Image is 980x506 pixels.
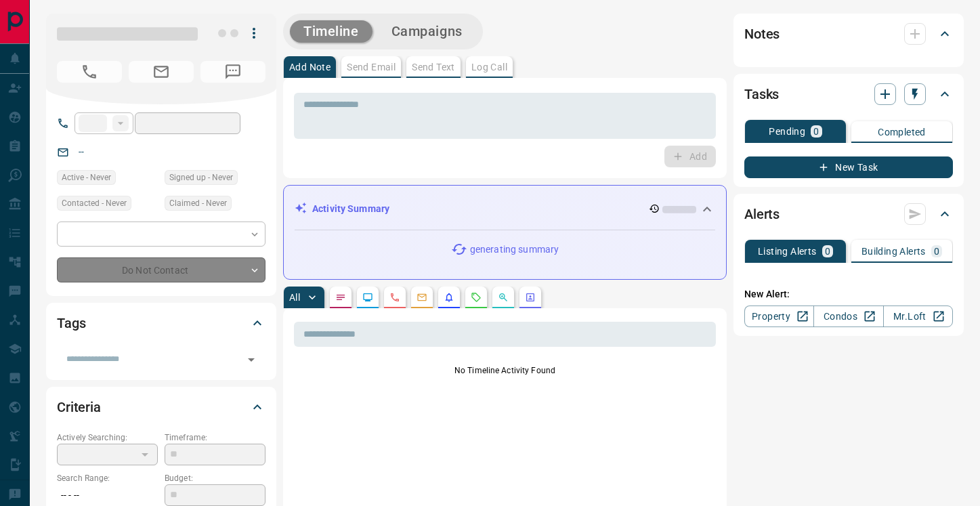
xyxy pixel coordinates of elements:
h2: Tags [57,312,85,334]
p: Listing Alerts [758,247,817,256]
span: Contacted - Never [62,196,127,210]
a: Mr.Loft [883,305,953,327]
svg: Agent Actions [525,292,536,303]
p: Add Note [289,62,331,72]
svg: Requests [471,292,482,303]
p: Budget: [165,472,265,484]
span: Claimed - Never [169,196,227,210]
p: 0 [813,127,819,136]
span: No Email [129,61,194,83]
svg: Emails [417,292,427,303]
p: generating summary [470,243,559,257]
h2: Notes [744,23,780,45]
svg: Listing Alerts [444,292,454,303]
span: Signed up - Never [169,171,233,184]
span: No Number [57,61,122,83]
p: Search Range: [57,472,158,484]
p: Pending [769,127,805,136]
div: Activity Summary [295,196,715,222]
div: Tags [57,307,265,339]
button: Open [242,350,261,369]
p: Actively Searching: [57,431,158,444]
svg: Lead Browsing Activity [362,292,373,303]
button: Timeline [290,20,372,43]
p: All [289,293,300,302]
button: Campaigns [378,20,476,43]
div: Do Not Contact [57,257,265,282]
h2: Alerts [744,203,780,225]
h2: Tasks [744,83,779,105]
p: Completed [878,127,926,137]
p: Timeframe: [165,431,265,444]
p: Activity Summary [312,202,389,216]
p: 0 [825,247,830,256]
div: Criteria [57,391,265,423]
button: New Task [744,156,953,178]
p: New Alert: [744,287,953,301]
h2: Criteria [57,396,101,418]
span: No Number [200,61,265,83]
svg: Notes [335,292,346,303]
p: Building Alerts [861,247,926,256]
a: Property [744,305,814,327]
span: Active - Never [62,171,111,184]
svg: Opportunities [498,292,509,303]
p: 0 [934,247,939,256]
a: -- [79,146,84,157]
a: Condos [813,305,883,327]
svg: Calls [389,292,400,303]
div: Tasks [744,78,953,110]
div: Alerts [744,198,953,230]
div: Notes [744,18,953,50]
p: No Timeline Activity Found [294,364,716,377]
